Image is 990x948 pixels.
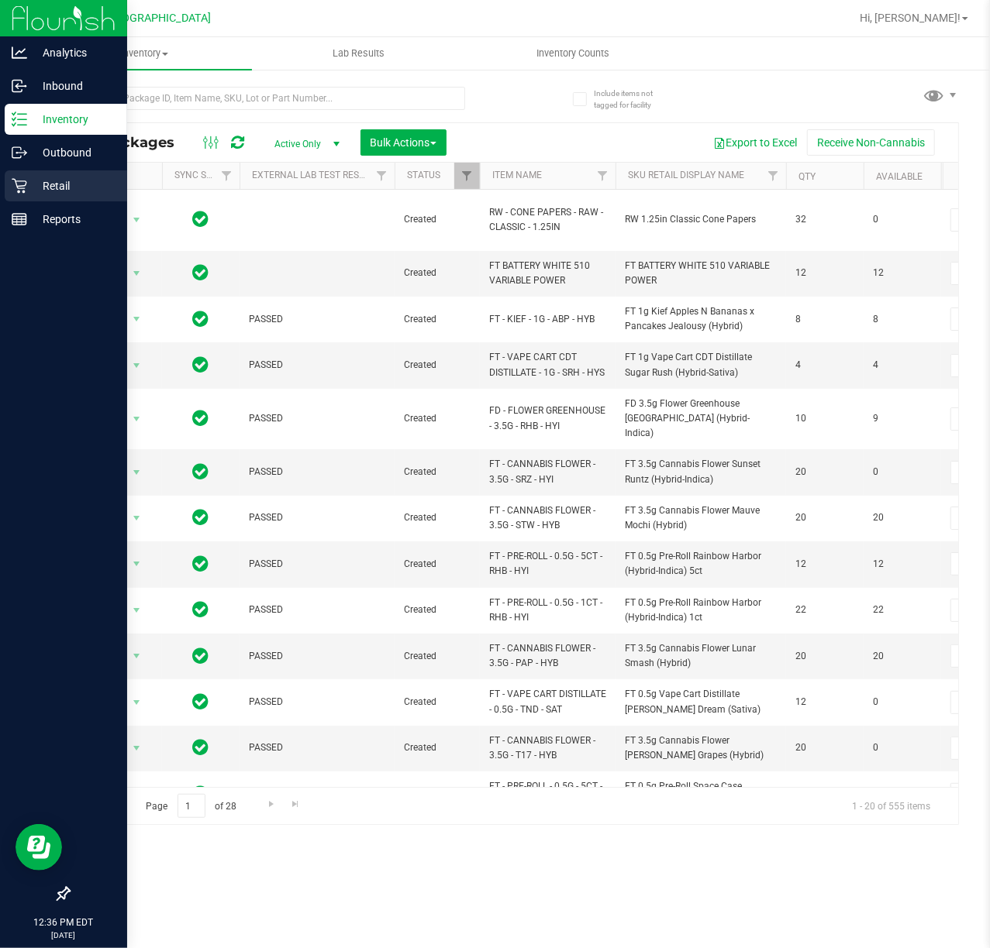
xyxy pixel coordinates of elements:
a: Available [876,171,923,182]
input: 1 [178,794,205,818]
span: 20 [795,649,854,664]
span: PASSED [249,603,385,617]
span: In Sync [193,691,209,713]
span: FT - VAPE CART CDT DISTILLATE - 1G - SRH - HYS [489,350,606,380]
a: Inventory Counts [466,37,681,70]
p: Inbound [27,77,120,95]
span: 10 [795,411,854,426]
span: select [127,553,147,575]
span: In Sync [193,645,209,667]
span: [GEOGRAPHIC_DATA] [105,12,212,25]
span: 12 [795,557,854,572]
span: select [127,599,147,621]
a: Sku Retail Display Name [628,170,744,180]
span: select [127,645,147,667]
span: Bulk Actions [371,136,436,149]
span: In Sync [193,737,209,758]
p: Outbound [27,143,120,162]
span: Inventory Counts [516,46,630,60]
span: PASSED [249,312,385,327]
span: RW - CONE PAPERS - RAW - CLASSIC - 1.25IN [489,205,606,235]
span: FD - FLOWER GREENHOUSE - 3.5G - RHB - HYI [489,404,606,433]
span: FD 3.5g Flower Greenhouse [GEOGRAPHIC_DATA] (Hybrid-Indica) [625,397,777,441]
span: FT - VAPE CART DISTILLATE - 0.5G - TND - SAT [489,687,606,716]
span: FT 0.5g Pre-Roll Rainbow Harbor (Hybrid-Indica) 1ct [625,596,777,625]
a: Go to the last page [285,794,307,815]
button: Bulk Actions [360,129,447,156]
a: Inventory [37,37,252,70]
span: RW 1.25in Classic Cone Papers [625,212,777,227]
span: FT - CANNABIS FLOWER - 3.5G - T17 - HYB [489,733,606,763]
span: FT - PRE-ROLL - 0.5G - 5CT - RHB - HYI [489,549,606,579]
span: In Sync [193,208,209,230]
span: FT - CANNABIS FLOWER - 3.5G - STW - HYB [489,503,606,533]
button: Export to Excel [703,129,807,156]
a: External Lab Test Result [252,170,374,180]
span: FT 0.5g Vape Cart Distillate [PERSON_NAME] Dream (Sativa) [625,687,777,716]
p: [DATE] [7,929,120,941]
span: In Sync [193,407,209,429]
span: FT 3.5g Cannabis Flower Mauve Mochi (Hybrid) [625,503,777,533]
span: In Sync [193,354,209,376]
span: FT - KIEF - 1G - ABP - HYB [489,312,606,327]
span: All Packages [81,134,190,151]
a: Filter [590,163,616,189]
span: In Sync [193,783,209,805]
span: Created [404,465,471,479]
span: PASSED [249,740,385,755]
span: 0 [873,465,932,479]
span: 8 [873,312,932,327]
span: 0 [873,695,932,709]
span: In Sync [193,262,209,283]
span: PASSED [249,510,385,525]
span: FT BATTERY WHITE 510 VARIABLE POWER [625,259,777,288]
span: select [127,263,147,284]
a: Lab Results [252,37,467,70]
span: FT 3.5g Cannabis Flower [PERSON_NAME] Grapes (Hybrid) [625,733,777,763]
span: Hi, [PERSON_NAME]! [860,12,961,24]
span: In Sync [193,308,209,330]
a: Item Name [492,170,542,180]
span: select [127,737,147,759]
span: 0 [873,740,932,755]
inline-svg: Retail [12,178,27,194]
input: Search Package ID, Item Name, SKU, Lot or Part Number... [68,87,465,110]
span: FT - PRE-ROLL - 0.5G - 5CT - JCW - HYB [489,779,606,809]
span: Created [404,603,471,617]
a: Qty [799,171,816,182]
span: Lab Results [312,46,405,60]
p: Retail [27,177,120,195]
iframe: Resource center [16,824,62,871]
span: 20 [795,510,854,525]
span: In Sync [193,461,209,483]
button: Receive Non-Cannabis [807,129,935,156]
span: 20 [795,740,854,755]
span: In Sync [193,599,209,620]
span: 9 [873,411,932,426]
span: Created [404,411,471,426]
inline-svg: Reports [12,211,27,227]
span: 12 [795,266,854,280]
span: 32 [795,212,854,227]
span: 22 [873,603,932,617]
a: Go to the next page [260,794,282,815]
span: Created [404,649,471,664]
a: Status [407,170,440,180]
span: Created [404,695,471,709]
span: Inventory [37,46,252,60]
span: Page of 28 [133,794,250,818]
p: 12:36 PM EDT [7,915,120,929]
a: Filter [214,163,240,189]
p: Analytics [27,43,120,62]
span: 20 [795,465,854,479]
span: select [127,507,147,529]
span: 12 [873,266,932,280]
span: Created [404,740,471,755]
span: 1 - 20 of 555 items [840,794,943,817]
span: Created [404,212,471,227]
a: Filter [761,163,786,189]
span: FT 0.5g Pre-Roll Space Case (Hybrid) 5ct [625,779,777,809]
a: Sync Status [174,170,234,180]
span: FT - CANNABIS FLOWER - 3.5G - SRZ - HYI [489,457,606,486]
inline-svg: Analytics [12,45,27,60]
